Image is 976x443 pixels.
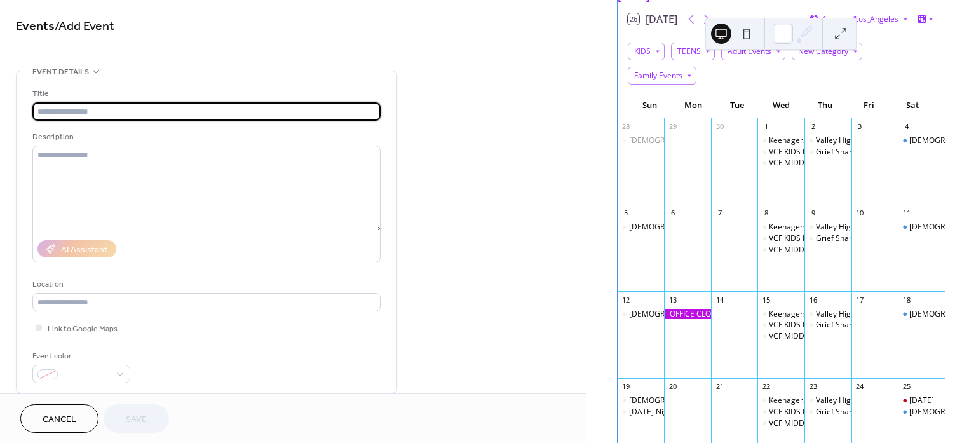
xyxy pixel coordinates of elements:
div: Location [32,278,378,291]
div: Tue [715,93,759,118]
div: Keenagers Group [757,135,804,146]
div: 7 [715,208,724,218]
div: 15 [761,295,771,304]
div: 11 [902,208,911,218]
div: Church Services [618,222,665,233]
div: [DEMOGRAPHIC_DATA] Services [629,395,745,406]
div: VCF MIDDLE SCHOOL RESUMES 2025 [757,158,804,168]
div: VCF KIDS RESUMES 2025 [757,233,804,244]
span: / Add Event [55,14,114,39]
div: Grief Share Support Group [804,407,851,418]
div: Valley High School Group 2025 Session [816,222,954,233]
div: Harvest Festival [898,395,945,406]
div: Keenagers Group [769,222,831,233]
div: [DEMOGRAPHIC_DATA] Services [629,135,745,146]
div: Church Service [898,407,945,418]
div: 6 [668,208,677,218]
div: 23 [808,382,818,392]
div: 28 [621,122,631,132]
div: Church Service [898,135,945,146]
div: 10 [855,208,865,218]
div: Valley High School Group 2025 Session [804,135,851,146]
div: Keenagers Group [769,309,831,320]
div: Wed [759,93,803,118]
div: VCF KIDS RESUMES 2025 [757,320,804,331]
div: Sat [891,93,935,118]
div: Church Services [618,395,665,406]
div: Keenagers Group [769,395,831,406]
div: 13 [668,295,677,304]
div: VCF MIDDLE SCHOOL RESUMES 2025 [757,331,804,342]
div: Keenagers Group [757,222,804,233]
div: VCF MIDDLE SCHOOL RESUMES 2025 [769,158,902,168]
div: 8 [761,208,771,218]
div: Grief Share Support Group [804,233,851,244]
span: Cancel [43,413,76,426]
div: Keenagers Group [769,135,831,146]
div: VCF KIDS RESUMES 2025 [769,407,857,418]
div: Grief Share Support Group [816,233,911,244]
span: America/Los_Angeles [822,15,898,23]
div: VCF KIDS RESUMES 2025 [757,147,804,158]
div: Description [32,130,378,144]
div: 21 [715,382,724,392]
div: 30 [715,122,724,132]
div: Grief Share Support Group [816,320,911,331]
div: 20 [668,382,677,392]
a: Events [16,14,55,39]
div: Church Service [898,309,945,320]
div: Valley High School Group 2025 Session [804,395,851,406]
div: OFFICE CLOSED OCTOBER 13TH [664,309,711,320]
div: Grief Share Support Group [816,407,911,418]
div: 19 [621,382,631,392]
div: Valley High School Group 2025 Session [804,222,851,233]
div: Event color [32,350,128,363]
div: Valley High School Group 2025 Session [816,135,954,146]
div: Grief Share Support Group [804,320,851,331]
div: VCF KIDS RESUMES 2025 [769,320,857,331]
div: Grief Share Support Group [816,147,911,158]
div: Valley High School Group 2025 Session [816,309,954,320]
div: 12 [621,295,631,304]
div: [DEMOGRAPHIC_DATA] Services [629,309,745,320]
div: [DEMOGRAPHIC_DATA] Services [629,222,745,233]
div: [DATE] Night Meetings -with [PERSON_NAME] How to Help People Grow [629,407,883,418]
div: VCF KIDS RESUMES 2025 [757,407,804,418]
div: 22 [761,382,771,392]
div: 1 [761,122,771,132]
div: [DATE] [909,395,934,406]
span: Link to Google Maps [48,322,118,336]
div: Keenagers Group [757,309,804,320]
div: 24 [855,382,865,392]
div: 17 [855,295,865,304]
span: Event details [32,65,89,79]
div: Mon [672,93,715,118]
div: Valley High School Group 2025 Session [816,395,954,406]
div: Keenagers Group [757,395,804,406]
div: VCF KIDS RESUMES 2025 [769,233,857,244]
div: Valley High School Group 2025 Session [804,309,851,320]
div: 29 [668,122,677,132]
button: Cancel [20,404,98,433]
div: 25 [902,382,911,392]
div: VCF MIDDLE SCHOOL RESUMES 2025 [757,245,804,256]
div: Fri [847,93,891,118]
div: VCF MIDDLE SCHOOL RESUMES 2025 [769,331,902,342]
div: Sun [628,93,672,118]
div: Grief Share Support Group [804,147,851,158]
div: Sunday Night Meetings -with Robert Zink How to Help People Grow [618,407,665,418]
div: VCF KIDS RESUMES 2025 [769,147,857,158]
div: Title [32,87,378,100]
div: Church Services [618,309,665,320]
div: Thu [803,93,847,118]
div: VCF MIDDLE SCHOOL RESUMES 2025 [769,245,902,256]
div: Church Service [898,222,945,233]
div: 18 [902,295,911,304]
div: VCF MIDDLE SCHOOL RESUMES 2025 [757,418,804,429]
div: VCF MIDDLE SCHOOL RESUMES 2025 [769,418,902,429]
button: 26[DATE] [623,10,682,28]
div: 3 [855,122,865,132]
div: 14 [715,295,724,304]
div: 5 [621,208,631,218]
